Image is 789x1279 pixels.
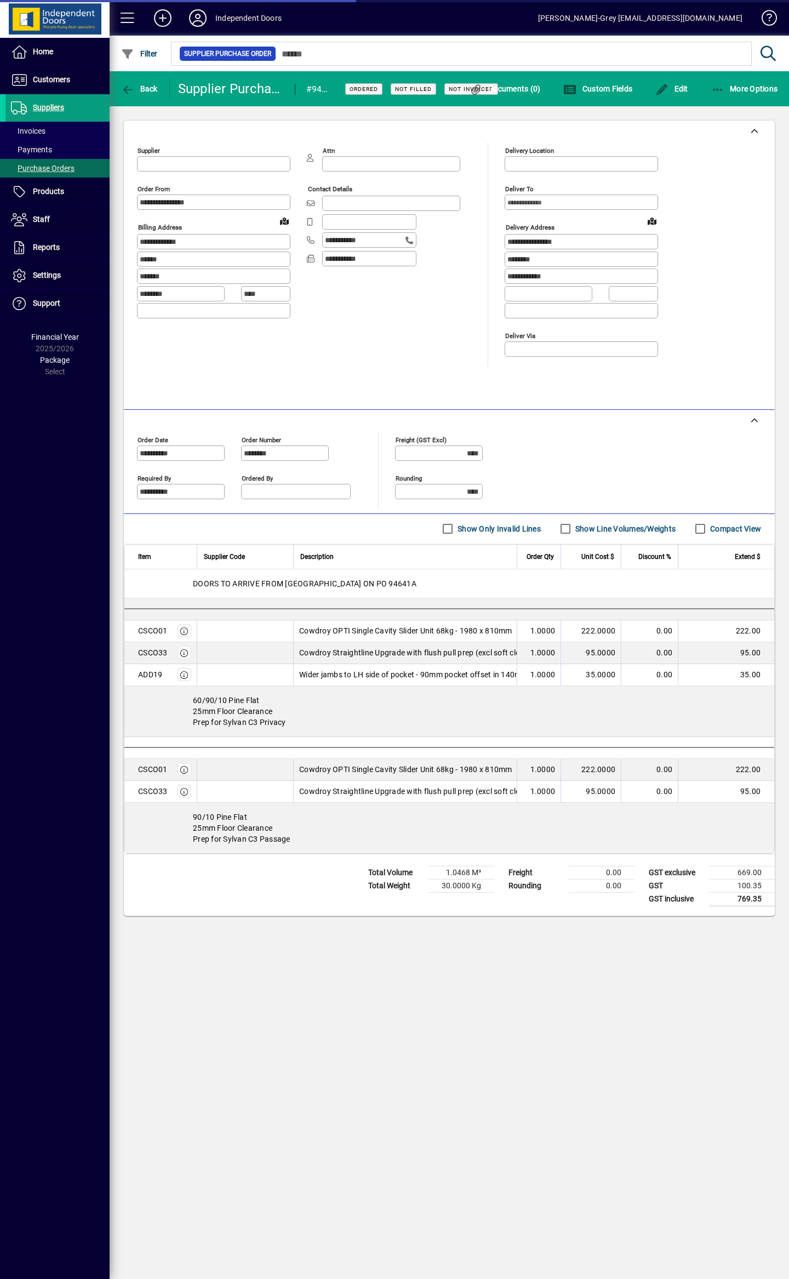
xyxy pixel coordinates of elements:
td: Total Weight [363,879,428,892]
td: 222.0000 [561,620,621,642]
span: Package [40,356,70,364]
mat-label: Required by [138,474,171,482]
button: Add [145,8,180,28]
span: Settings [33,271,61,279]
div: 90/10 Pine Flat 25mm Floor Clearance Prep for Sylvan C3 Passage [124,803,774,853]
td: 1.0000 [517,642,561,664]
div: #94641A-1 [306,81,331,98]
span: Cowdroy OPTI Single Cavity Slider Unit 68kg - 1980 x 810mm [299,764,512,775]
td: Rounding [503,879,569,892]
div: CSCO01 [138,764,168,775]
span: Unit Cost $ [581,551,614,563]
td: Total Volume [363,866,428,879]
button: Documents (0) [467,79,544,99]
a: Support [5,290,110,317]
a: Purchase Orders [5,159,110,178]
button: Filter [118,44,161,64]
span: Cowdroy Straightline Upgrade with flush pull prep (excl soft close) [299,786,531,797]
td: 0.00 [569,879,634,892]
mat-label: Order from [138,185,170,193]
td: 0.00 [621,781,678,803]
td: 1.0468 M³ [428,866,494,879]
td: 1.0000 [517,781,561,803]
td: 95.0000 [561,642,621,664]
button: Edit [653,79,691,99]
span: Order Qty [527,551,554,563]
a: Customers [5,66,110,94]
span: Cowdroy OPTI Single Cavity Slider Unit 68kg - 1980 x 810mm [299,625,512,636]
a: Invoices [5,122,110,140]
a: Products [5,178,110,205]
span: Item [138,551,151,563]
span: Purchase Orders [11,164,75,173]
td: GST exclusive [643,866,709,879]
mat-label: Supplier [138,147,160,155]
td: GST inclusive [643,892,709,906]
td: 1.0000 [517,759,561,781]
span: Back [121,84,158,93]
a: Reports [5,234,110,261]
div: CSCO01 [138,625,168,636]
mat-label: Ordered by [242,474,273,482]
td: 35.0000 [561,664,621,686]
td: GST [643,879,709,892]
span: Invoices [11,127,45,135]
span: Customers [33,75,70,84]
a: View on map [276,212,293,230]
app-page-header-button: Back [110,79,170,99]
button: Profile [180,8,215,28]
mat-label: Deliver To [505,185,534,193]
div: [PERSON_NAME]-Grey [EMAIL_ADDRESS][DOMAIN_NAME] [538,9,742,27]
a: Knowledge Base [753,2,775,38]
td: 95.00 [678,642,774,664]
span: Not Invoiced [449,85,494,93]
span: Cowdroy Straightline Upgrade with flush pull prep (excl soft close) [299,647,531,658]
td: 222.00 [678,620,774,642]
label: Compact View [708,523,761,534]
td: 222.00 [678,759,774,781]
td: 0.00 [621,620,678,642]
span: Payments [11,145,52,154]
span: Edit [655,84,688,93]
span: Reports [33,243,60,252]
td: 0.00 [621,664,678,686]
a: Home [5,38,110,66]
mat-label: Freight (GST excl) [396,436,447,443]
td: 1.0000 [517,664,561,686]
mat-label: Delivery Location [505,147,554,155]
a: Staff [5,206,110,233]
span: Filter [121,49,158,58]
span: Products [33,187,64,196]
span: Description [300,551,334,563]
td: 95.00 [678,781,774,803]
span: Suppliers [33,103,64,112]
span: Documents (0) [470,84,541,93]
td: 0.00 [569,866,634,879]
span: Custom Fields [563,84,632,93]
span: Financial Year [31,333,79,341]
td: 769.35 [709,892,775,906]
span: Support [33,299,60,307]
div: Supplier Purchase Order [178,80,284,98]
td: 35.00 [678,664,774,686]
mat-label: Rounding [396,474,422,482]
span: Ordered [350,85,378,93]
mat-label: Order date [138,436,168,443]
span: Not Filled [395,85,432,93]
a: Settings [5,262,110,289]
td: 1.0000 [517,620,561,642]
div: ADD19 [138,669,162,680]
button: More Options [708,79,781,99]
span: Extend $ [735,551,761,563]
div: Independent Doors [215,9,282,27]
td: 95.0000 [561,781,621,803]
a: View on map [643,212,661,230]
td: 0.00 [621,759,678,781]
div: CSCO33 [138,786,168,797]
span: Discount % [638,551,671,563]
td: Freight [503,866,569,879]
td: 100.35 [709,879,775,892]
span: Supplier Code [204,551,245,563]
mat-label: Order number [242,436,281,443]
span: Home [33,47,53,56]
